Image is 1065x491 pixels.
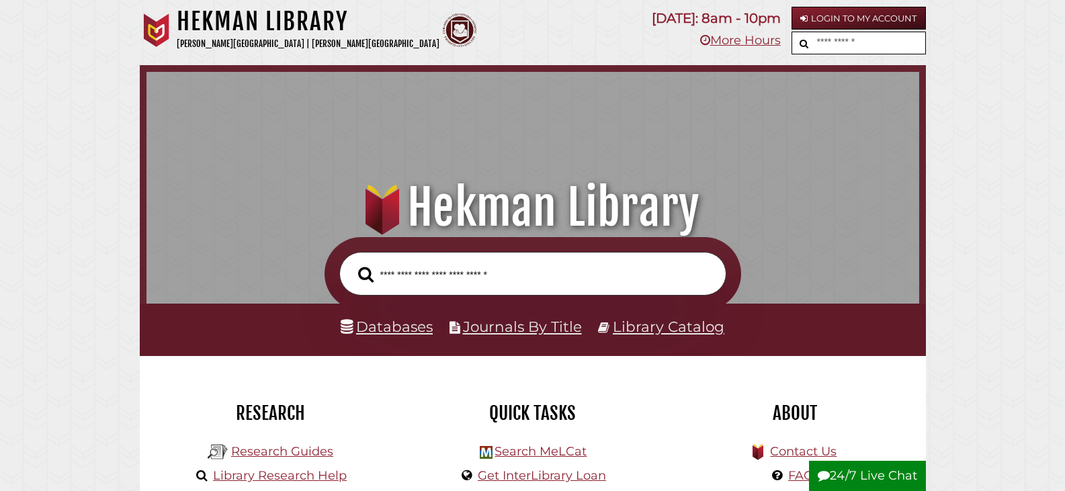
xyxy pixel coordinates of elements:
a: Search MeLCat [495,444,587,459]
a: More Hours [700,33,781,48]
h1: Hekman Library [177,7,439,36]
a: Journals By Title [463,318,582,335]
h2: About [674,402,916,425]
a: Databases [341,318,433,335]
img: Hekman Library Logo [208,442,228,462]
a: Get InterLibrary Loan [478,468,606,483]
a: Login to My Account [792,7,926,30]
a: Research Guides [231,444,333,459]
h1: Hekman Library [162,178,902,237]
button: Search [351,263,380,287]
p: [DATE]: 8am - 10pm [652,7,781,30]
img: Calvin University [140,13,173,47]
img: Hekman Library Logo [480,446,493,459]
a: Contact Us [770,444,837,459]
img: Calvin Theological Seminary [443,13,476,47]
h2: Research [150,402,392,425]
a: Library Research Help [213,468,347,483]
h2: Quick Tasks [412,402,654,425]
i: Search [358,266,374,283]
p: [PERSON_NAME][GEOGRAPHIC_DATA] | [PERSON_NAME][GEOGRAPHIC_DATA] [177,36,439,52]
a: Library Catalog [613,318,724,335]
a: FAQs [788,468,820,483]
